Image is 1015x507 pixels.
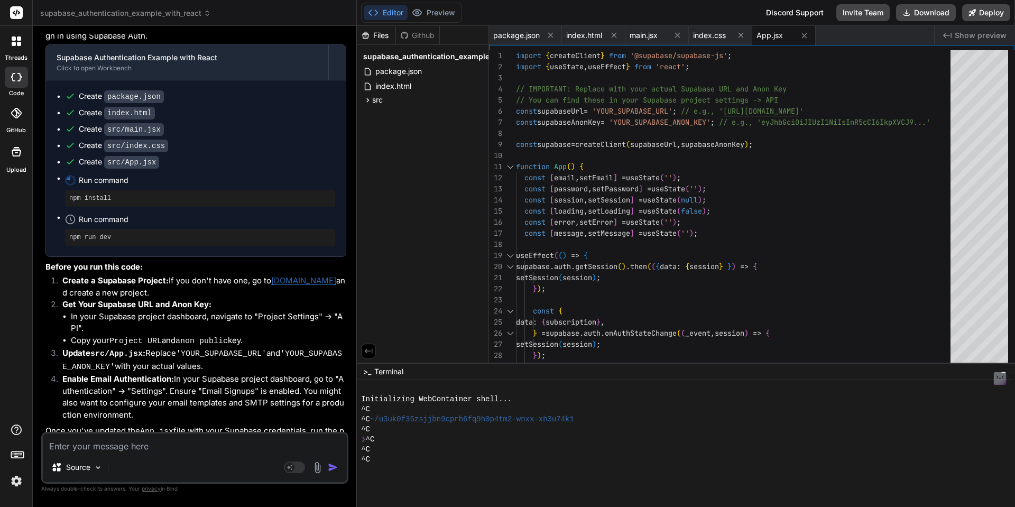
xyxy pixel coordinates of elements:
[550,62,584,71] span: useState
[363,51,531,62] span: supabase_authentication_example_with_react
[66,462,90,473] p: Source
[489,50,502,61] div: 1
[140,427,173,436] code: App.jsx
[516,162,550,171] span: function
[698,184,702,193] span: )
[596,339,601,349] span: ;
[760,4,830,21] div: Discord Support
[79,140,168,151] div: Create
[554,173,575,182] span: email
[516,62,541,71] span: import
[677,262,681,271] span: :
[693,30,726,41] span: index.css
[643,206,677,216] span: useState
[493,30,540,41] span: package.json
[626,173,660,182] span: useState
[6,165,26,174] label: Upload
[554,195,584,205] span: session
[57,64,318,72] div: Click to open Workbench
[541,317,546,327] span: {
[622,262,626,271] span: )
[489,139,502,150] div: 9
[601,51,605,60] span: }
[626,62,630,71] span: }
[533,306,554,316] span: const
[489,283,502,294] div: 22
[626,262,630,271] span: .
[955,30,1007,41] span: Show preview
[79,214,335,225] span: Run command
[79,107,155,118] div: Create
[660,217,664,227] span: (
[489,294,502,306] div: 23
[740,262,749,271] span: =>
[311,462,324,474] img: attachment
[719,117,930,127] span: // e.g., 'eyJhbGciOiJIUzI1NiIsInR5cCI6IkpXVCJ9...'
[489,239,502,250] div: 18
[361,414,370,425] span: ^C
[554,228,584,238] span: message
[546,51,550,60] span: {
[639,206,643,216] span: =
[575,217,579,227] span: ,
[601,317,605,327] span: ,
[677,217,681,227] span: ;
[363,366,371,377] span: >_
[57,52,318,63] div: Supabase Authentication Example with React
[489,250,502,261] div: 19
[639,184,643,193] span: ]
[698,195,702,205] span: )
[626,140,630,149] span: (
[54,275,346,299] li: If you don't have one, go to and create a new project.
[516,84,727,94] span: // IMPORTANT: Replace with your actual Supabase UR
[715,328,744,338] span: session
[647,184,651,193] span: =
[681,328,685,338] span: (
[550,228,554,238] span: [
[685,62,689,71] span: ;
[489,361,502,372] div: 29
[503,261,517,272] div: Click to collapse the range.
[489,72,502,84] div: 3
[660,262,677,271] span: data
[328,462,338,473] img: icon
[579,328,584,338] span: .
[588,62,626,71] span: useEffect
[744,328,749,338] span: )
[622,173,626,182] span: =
[396,30,439,41] div: Github
[516,106,537,116] span: const
[357,30,395,41] div: Files
[550,206,554,216] span: [
[702,206,706,216] span: )
[533,317,537,327] span: :
[702,184,706,193] span: ;
[533,351,537,360] span: }
[374,65,423,78] span: package.json
[672,217,677,227] span: )
[104,90,164,103] code: package.json
[104,140,168,152] code: src/index.css
[62,374,174,384] strong: Enable Email Authentication:
[744,140,749,149] span: )
[408,5,459,20] button: Preview
[672,106,677,116] span: ;
[677,173,681,182] span: ;
[723,106,799,116] span: [URL][DOMAIN_NAME]
[685,262,689,271] span: {
[566,30,602,41] span: index.html
[639,195,643,205] span: =
[62,299,211,309] strong: Get Your Supabase URL and Anon Key:
[71,311,346,335] li: In your Supabase project dashboard, navigate to "Project Settings" -> "API".
[630,206,634,216] span: ]
[361,435,365,445] span: ❯
[677,328,681,338] span: (
[372,95,383,105] span: src
[643,195,677,205] span: useState
[489,195,502,206] div: 14
[613,217,617,227] span: ]
[524,195,546,205] span: const
[69,233,331,242] pre: npm run dev
[45,425,346,462] p: Once you've updated the file with your Supabase credentials, run the provided shell commands. You...
[630,30,658,41] span: main.jsx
